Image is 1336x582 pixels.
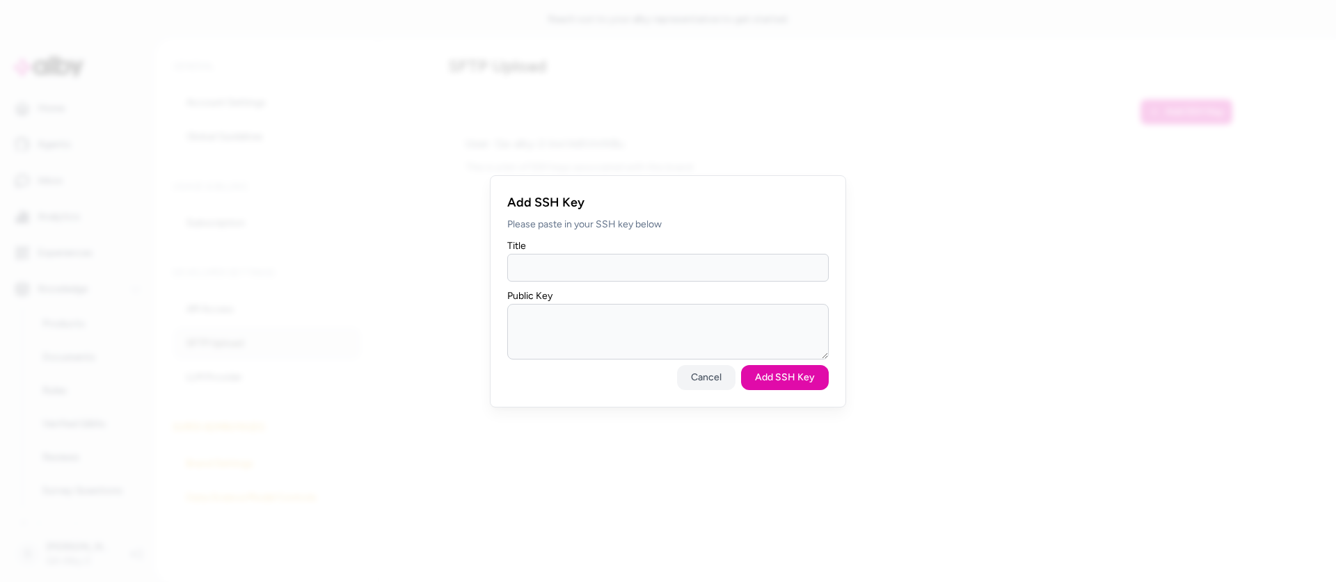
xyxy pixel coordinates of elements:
button: Add SSH Key [741,365,829,390]
label: Title [507,240,526,252]
button: Cancel [677,365,735,390]
label: Public Key [507,290,552,302]
p: Please paste in your SSH key below [507,218,829,232]
h2: Add SSH Key [507,193,829,212]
